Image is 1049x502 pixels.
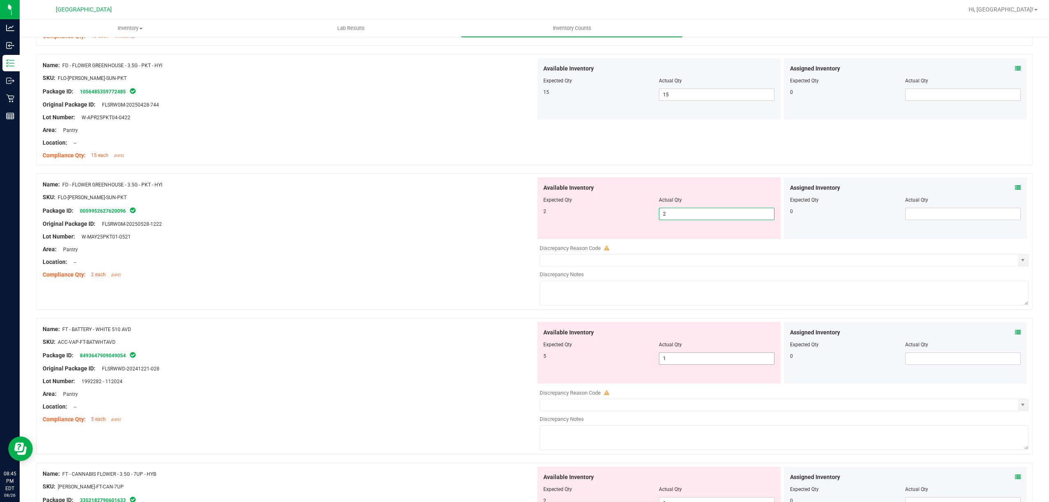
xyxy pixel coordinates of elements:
span: Inventory Counts [542,25,602,32]
span: [DATE] [111,273,120,277]
span: FLO-[PERSON_NAME]-SUN-PKT [58,195,127,200]
span: Area: [43,246,57,252]
span: Package ID: [43,88,73,95]
div: Actual Qty [905,341,1021,348]
a: Inventory [20,20,241,37]
inline-svg: Reports [6,112,14,120]
inline-svg: Analytics [6,24,14,32]
span: Original Package ID: [43,220,95,227]
span: FLO-[PERSON_NAME]-SUN-PKT [58,75,127,81]
input: 1 [659,353,774,364]
span: Expected Qty [543,486,572,492]
span: Available Inventory [543,184,594,192]
span: Actual Qty [659,342,682,348]
p: 08:45 PM EDT [4,470,16,492]
a: 1056485359772485 [80,89,126,95]
a: 8493647909049054 [80,353,126,359]
span: Compliance Qty: [43,416,86,422]
span: 2 [543,209,546,214]
span: Area: [43,127,57,133]
div: Actual Qty [905,77,1021,84]
span: 2 each [91,272,106,277]
span: Pantry [59,247,78,252]
span: -- [70,404,76,410]
span: Assigned Inventory [790,473,840,482]
span: In Sync [129,206,136,214]
span: Location: [43,403,67,410]
span: FT - CANNABIS FLOWER - 3.5G - 7UP - HYB [62,471,156,477]
span: Available Inventory [543,328,594,337]
span: Name: [43,470,60,477]
span: Location: [43,139,67,146]
span: Package ID: [43,207,73,214]
span: FLSRWWD-20241221-028 [98,366,159,372]
span: select [1018,254,1028,266]
span: FD - FLOWER GREENHOUSE - 3.5G - PKT - HYI [62,63,162,68]
span: Assigned Inventory [790,184,840,192]
span: Available Inventory [543,64,594,73]
span: Actual Qty [659,78,682,84]
span: Actual Qty [659,486,682,492]
span: ACC-VAP-FT-BATWHTAVD [58,339,116,345]
span: Expected Qty [543,78,572,84]
span: SKU: [43,194,55,200]
span: -- [70,140,76,146]
span: Pantry [59,127,78,133]
inline-svg: Outbound [6,77,14,85]
span: Name: [43,326,60,332]
iframe: Resource center [8,436,33,461]
div: Actual Qty [905,196,1021,204]
inline-svg: Inbound [6,41,14,50]
inline-svg: Inventory [6,59,14,67]
span: Pantry [59,391,78,397]
span: select [1018,399,1028,411]
span: 15 [543,89,549,95]
input: 15 [659,89,774,100]
span: Inventory [20,25,240,32]
span: Name: [43,62,60,68]
span: Compliance Qty: [43,271,86,278]
span: Original Package ID: [43,101,95,108]
span: Discrepancy Reason Code [540,245,601,251]
span: Lot Number: [43,378,75,384]
span: Compliance Qty: [43,152,86,159]
span: Name: [43,181,60,188]
div: 0 [790,352,906,360]
span: [DATE] [111,418,120,422]
div: Expected Qty [790,77,906,84]
span: Area: [43,391,57,397]
span: Actual Qty [659,197,682,203]
span: W-APR25PKT04-0422 [77,115,130,120]
span: [PERSON_NAME]-FT-CAN-7UP [58,484,124,490]
a: Lab Results [241,20,461,37]
div: Expected Qty [790,196,906,204]
span: W-MAY25PKT01-0521 [77,234,131,240]
p: 08/26 [4,492,16,498]
span: Expected Qty [543,342,572,348]
span: [DATE] [114,154,123,158]
span: FT - BATTERY - WHITE 510 AVD [62,327,131,332]
span: 5 [543,353,546,359]
span: Compliance Qty: [43,33,86,39]
span: Original Package ID: [43,365,95,372]
span: Available Inventory [543,473,594,482]
span: Assigned Inventory [790,328,840,337]
span: Lab Results [326,25,376,32]
span: Location: [43,259,67,265]
div: 0 [790,89,906,96]
div: Actual Qty [905,486,1021,493]
span: 15 each [91,152,109,158]
div: Expected Qty [790,486,906,493]
div: 0 [790,208,906,215]
span: 1992282 - 112024 [77,379,123,384]
span: SKU: [43,338,55,345]
span: Package ID: [43,352,73,359]
span: Expected Qty [543,197,572,203]
span: FLSRWGM-20250528-1222 [98,221,162,227]
span: SKU: [43,483,55,490]
span: 5 each [91,416,106,422]
span: Hi, [GEOGRAPHIC_DATA]! [969,6,1033,13]
inline-svg: Retail [6,94,14,102]
div: Expected Qty [790,341,906,348]
span: Assigned Inventory [790,64,840,73]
